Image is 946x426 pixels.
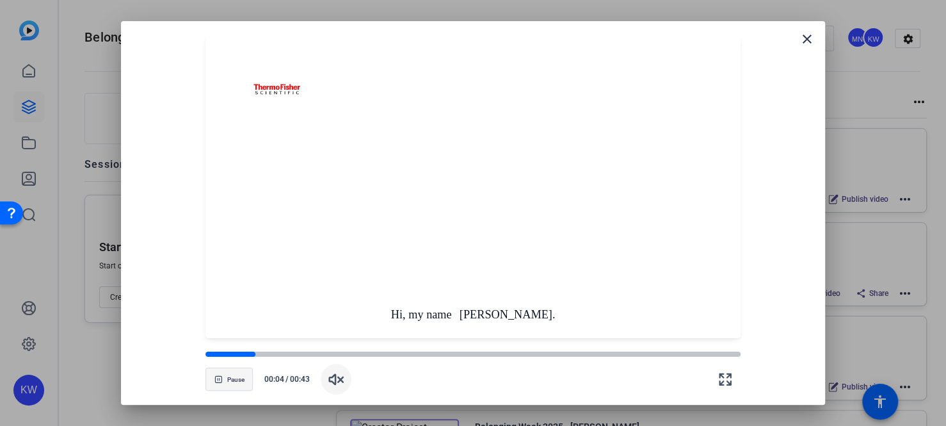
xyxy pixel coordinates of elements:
span: Pause [227,376,245,384]
div: / [258,373,316,385]
button: Unmute [321,364,351,395]
button: Fullscreen [710,364,741,395]
span: 00:04 [258,373,284,385]
span: 00:43 [290,373,316,385]
button: Pause [205,368,253,391]
mat-icon: close [799,31,815,47]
